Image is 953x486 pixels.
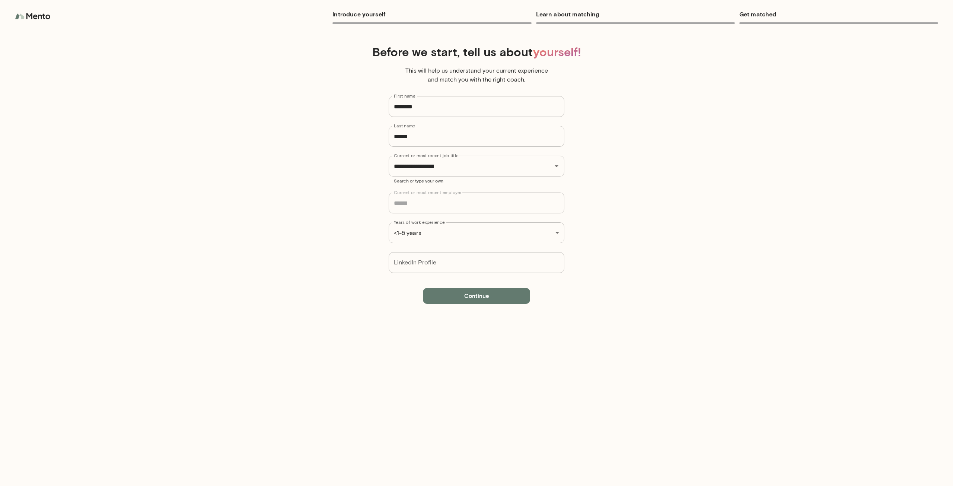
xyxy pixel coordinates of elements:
[332,9,531,19] h6: Introduce yourself
[394,93,415,99] label: First name
[394,152,458,159] label: Current or most recent job title
[394,123,415,129] label: Last name
[423,288,530,304] button: Continue
[551,161,562,171] button: Open
[394,178,559,184] p: Search or type your own
[394,189,462,196] label: Current or most recent employer
[394,219,445,225] label: Years of work experience
[739,9,938,19] h6: Get matched
[533,44,581,59] span: yourself!
[402,66,551,84] p: This will help us understand your current experience and match you with the right coach.
[389,222,564,243] div: <1-5 years
[15,9,52,24] img: logo
[197,45,756,59] h4: Before we start, tell us about
[536,9,735,19] h6: Learn about matching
